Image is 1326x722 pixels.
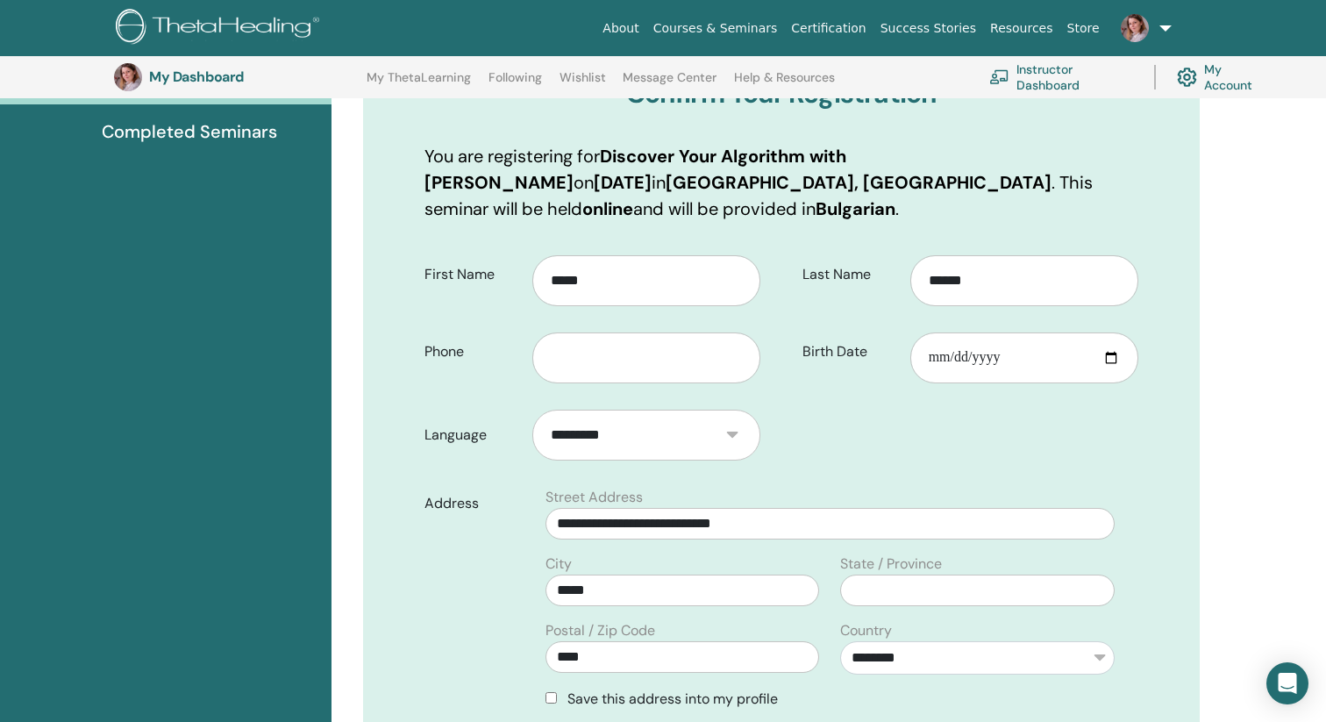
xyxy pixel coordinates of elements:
a: Help & Resources [734,70,835,98]
label: Language [411,418,532,452]
a: Instructor Dashboard [989,58,1133,97]
img: cog.svg [1177,63,1197,92]
label: State / Province [840,554,942,575]
label: Address [411,487,535,520]
span: Save this address into my profile [567,690,778,708]
a: About [595,12,645,45]
a: Courses & Seminars [646,12,785,45]
a: Store [1060,12,1107,45]
label: Street Address [545,487,643,508]
b: [DATE] [594,171,652,194]
a: My Account [1177,58,1270,97]
label: Country [840,620,892,641]
label: City [545,554,572,575]
img: logo.png [116,9,325,48]
img: chalkboard-teacher.svg [989,69,1009,84]
label: First Name [411,258,532,291]
a: Wishlist [560,70,606,98]
a: Message Center [623,70,716,98]
img: default.jpg [1121,14,1149,42]
span: Completed Seminars [102,118,277,145]
a: Success Stories [873,12,983,45]
label: Birth Date [789,335,910,368]
a: My ThetaLearning [367,70,471,98]
a: Certification [784,12,873,45]
b: Discover Your Algorithm with [PERSON_NAME] [424,145,846,194]
label: Phone [411,335,532,368]
h3: Confirm Your Registration [424,78,1138,110]
label: Last Name [789,258,910,291]
p: You are registering for on in . This seminar will be held and will be provided in . [424,143,1138,222]
b: [GEOGRAPHIC_DATA], [GEOGRAPHIC_DATA] [666,171,1052,194]
b: online [582,197,633,220]
h3: My Dashboard [149,68,324,85]
div: Open Intercom Messenger [1266,662,1308,704]
a: Resources [983,12,1060,45]
b: Bulgarian [816,197,895,220]
label: Postal / Zip Code [545,620,655,641]
a: Following [488,70,542,98]
img: default.jpg [114,63,142,91]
